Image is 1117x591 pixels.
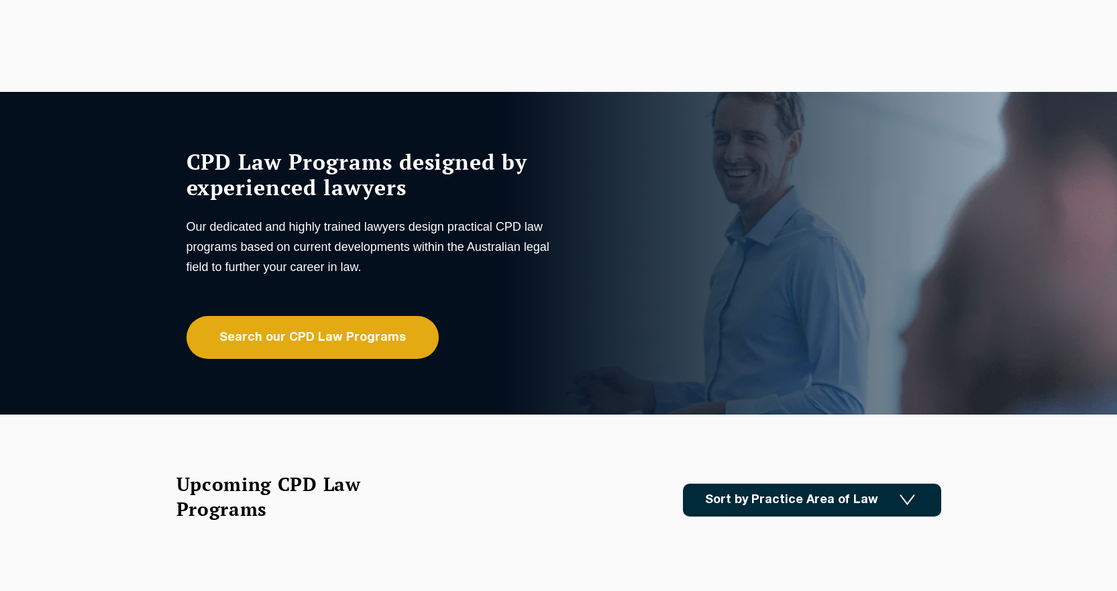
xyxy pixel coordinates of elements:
a: Search our CPD Law Programs [187,316,439,359]
h1: CPD Law Programs designed by experienced lawyers [187,149,555,200]
h2: Upcoming CPD Law Programs [176,472,394,521]
a: Sort by Practice Area of Law [683,484,941,517]
p: Our dedicated and highly trained lawyers design practical CPD law programs based on current devel... [187,217,555,277]
img: Icon [900,494,915,506]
